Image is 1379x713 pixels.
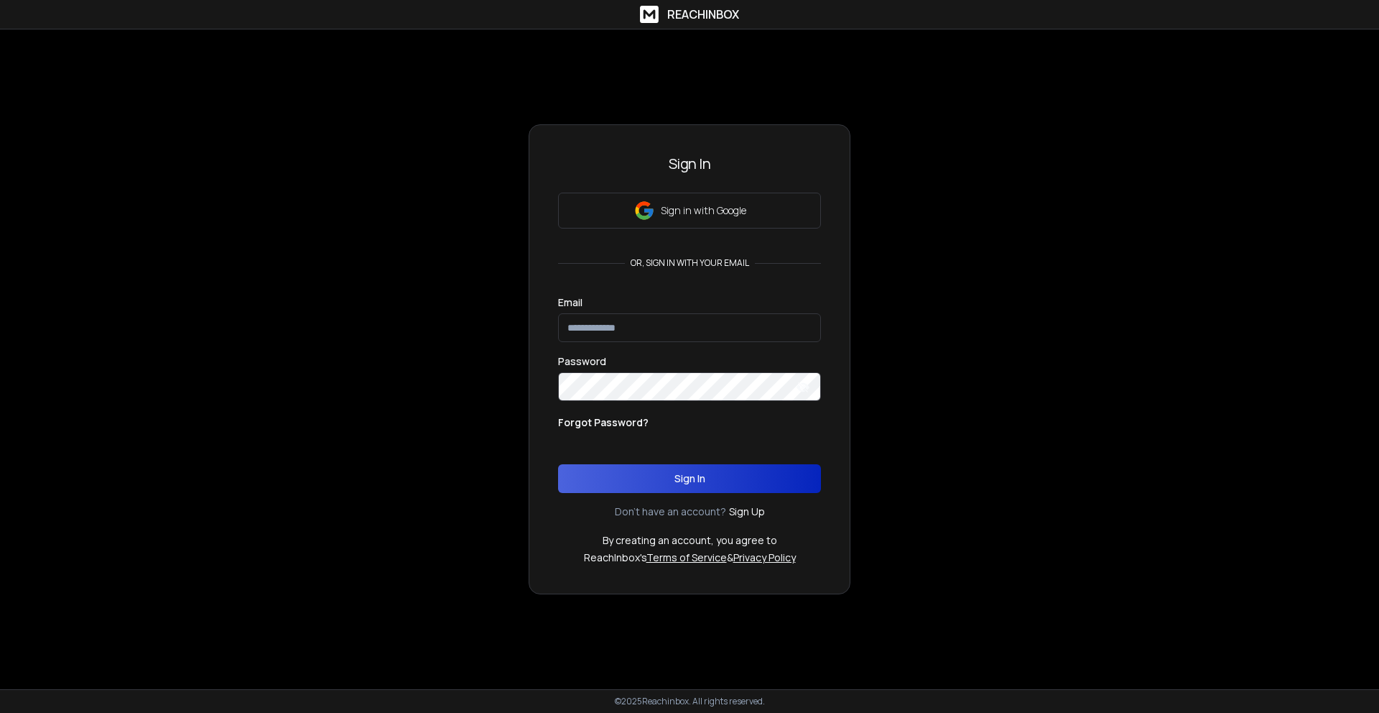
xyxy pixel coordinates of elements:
[558,154,821,174] h3: Sign In
[558,298,582,308] label: Email
[558,193,821,229] button: Sign in with Google
[584,551,796,565] p: ReachInbox's &
[558,415,649,430] p: Forgot Password?
[661,203,746,218] p: Sign in with Google
[558,356,606,367] label: Password
[625,257,755,269] p: or, sign in with your email
[733,551,796,564] a: Privacy Policy
[640,6,739,23] a: ReachInbox
[603,533,777,548] p: By creating an account, you agree to
[646,551,727,564] a: Terms of Service
[558,464,821,493] button: Sign In
[729,505,765,519] a: Sign Up
[667,6,739,23] h1: ReachInbox
[615,696,765,707] p: © 2025 Reachinbox. All rights reserved.
[615,505,726,519] p: Don't have an account?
